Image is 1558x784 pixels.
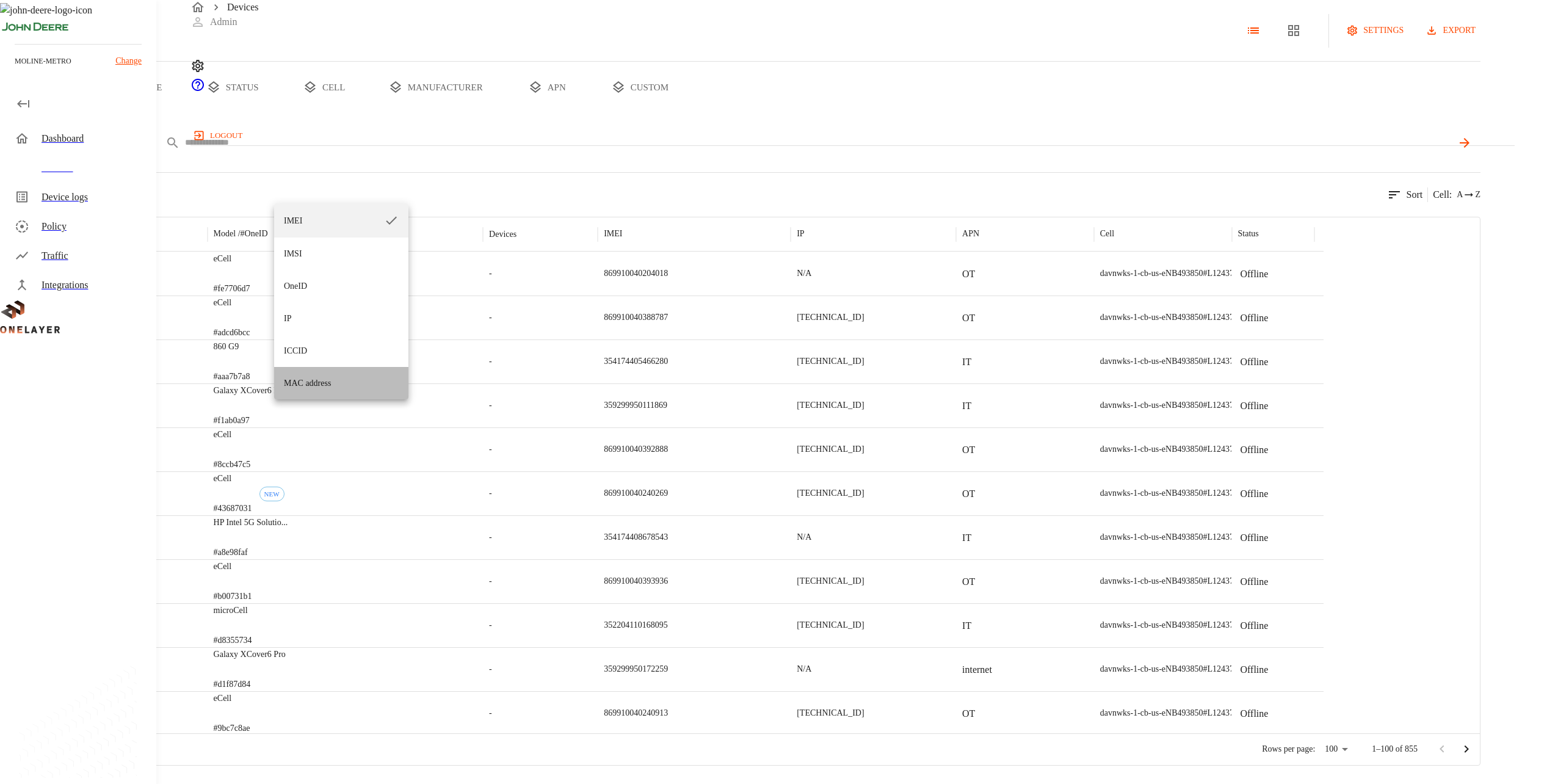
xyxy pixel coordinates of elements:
[274,302,408,335] li: IP
[274,335,408,367] li: ICCID
[274,367,408,399] li: MAC address
[274,203,408,238] li: IMEI
[274,270,408,302] li: OneID
[274,238,408,270] li: IMSI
